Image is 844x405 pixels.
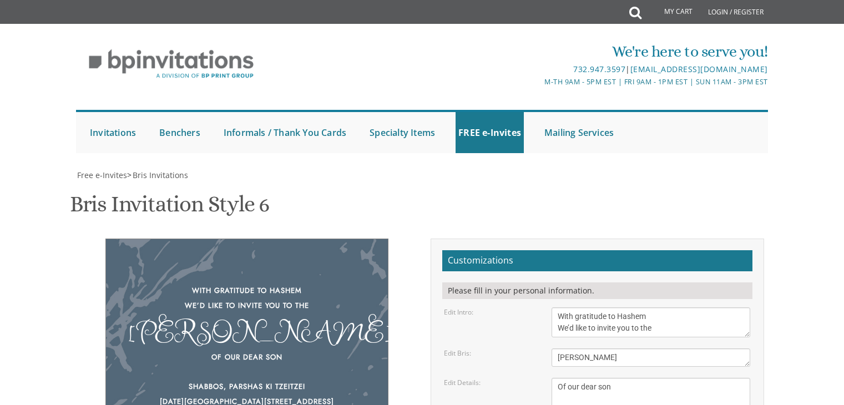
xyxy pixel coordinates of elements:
a: Bris Invitations [132,170,188,180]
div: With gratitude to Hashem We’d like to invite you to the [128,283,366,313]
img: BP Invitation Loft [76,41,266,87]
a: 732.947.3597 [573,64,625,74]
div: | [307,63,768,76]
a: [EMAIL_ADDRESS][DOMAIN_NAME] [630,64,768,74]
a: Specialty Items [367,112,438,153]
div: [PERSON_NAME] [128,324,366,339]
textarea: Bris [552,348,750,367]
a: Informals / Thank You Cards [221,112,349,153]
a: Free e-Invites [76,170,127,180]
a: Benchers [156,112,203,153]
label: Edit Intro: [444,307,473,317]
h2: Customizations [442,250,752,271]
a: FREE e-Invites [456,112,524,153]
iframe: chat widget [797,361,833,394]
div: Please fill in your personal information. [442,282,752,299]
div: M-Th 9am - 5pm EST | Fri 9am - 1pm EST | Sun 11am - 3pm EST [307,76,768,88]
label: Edit Details: [444,378,481,387]
textarea: With gratitude to Hashem We’d like to inform you of the [552,307,750,337]
a: My Cart [640,1,700,23]
a: Mailing Services [542,112,616,153]
span: Free e-Invites [77,170,127,180]
span: > [127,170,188,180]
h1: Bris Invitation Style 6 [70,192,269,225]
a: Invitations [87,112,139,153]
span: Bris Invitations [133,170,188,180]
label: Edit Bris: [444,348,471,358]
div: We're here to serve you! [307,40,768,63]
